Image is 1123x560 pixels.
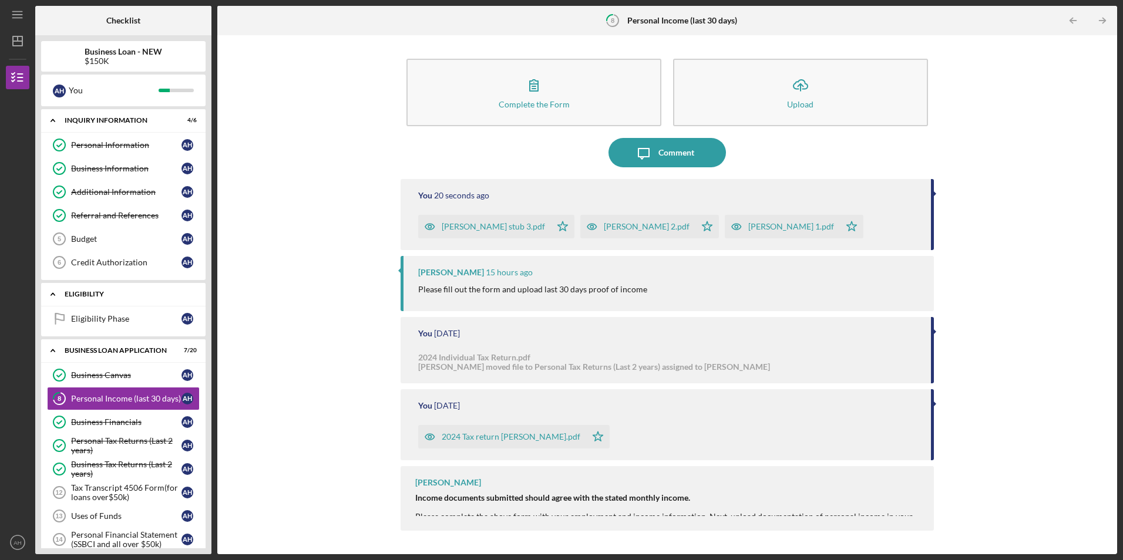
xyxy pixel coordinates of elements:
[181,487,193,498] div: A H
[47,227,200,251] a: 5BudgetAH
[748,222,834,231] div: [PERSON_NAME] 1.pdf
[608,138,726,167] button: Comment
[181,139,193,151] div: A H
[418,268,484,277] div: [PERSON_NAME]
[418,425,610,448] button: 2024 Tax return [PERSON_NAME].pdf
[181,313,193,325] div: A H
[176,347,197,354] div: 7 / 20
[47,363,200,387] a: Business CanvasAH
[47,157,200,180] a: Business InformationAH
[47,410,200,434] a: Business FinancialsAH
[55,512,62,519] tspan: 13
[71,511,181,521] div: Uses of Funds
[71,164,181,173] div: Business Information
[434,191,489,200] time: 2025-09-03 12:00
[71,483,181,502] div: Tax Transcript 4506 Form(for loans over$50k)
[406,59,661,126] button: Complete the Form
[627,16,737,25] b: Personal Income (last 30 days)
[71,314,181,323] div: Eligibility Phase
[580,215,719,238] button: [PERSON_NAME] 2.pdf
[71,234,181,244] div: Budget
[55,489,62,496] tspan: 12
[181,369,193,381] div: A H
[181,210,193,221] div: A H
[71,530,181,549] div: Personal Financial Statement (SSBCI and all over $50k)
[787,100,813,109] div: Upload
[47,180,200,204] a: Additional InformationAH
[71,140,181,150] div: Personal Information
[47,457,200,481] a: Business Tax Returns (Last 2 years)AH
[486,268,533,277] time: 2025-09-02 20:44
[415,512,922,531] div: Please complete the above form with your employment and income information. Next, upload document...
[71,460,181,478] div: Business Tax Returns (Last 2 years)
[442,432,580,441] div: 2024 Tax return [PERSON_NAME].pdf
[65,291,191,298] div: ELIGIBILITY
[47,434,200,457] a: Personal Tax Returns (Last 2 years)AH
[58,235,61,242] tspan: 5
[181,163,193,174] div: A H
[47,307,200,330] a: Eligibility PhaseAH
[604,222,690,231] div: [PERSON_NAME] 2.pdf
[47,481,200,504] a: 12Tax Transcript 4506 Form(for loans over$50k)AH
[58,259,61,266] tspan: 6
[47,504,200,528] a: 13Uses of FundsAH
[418,215,574,238] button: [PERSON_NAME] stub 3.pdf
[181,510,193,522] div: A H
[673,59,928,126] button: Upload
[181,416,193,428] div: A H
[442,222,545,231] div: [PERSON_NAME] stub 3.pdf
[106,16,140,25] b: Checklist
[47,204,200,227] a: Referral and ReferencesAH
[6,531,29,554] button: AH
[58,395,61,403] tspan: 8
[499,100,570,109] div: Complete the Form
[71,187,181,197] div: Additional Information
[611,16,614,24] tspan: 8
[47,387,200,410] a: 8Personal Income (last 30 days)AH
[65,117,167,124] div: INQUIRY INFORMATION
[55,536,63,543] tspan: 14
[418,191,432,200] div: You
[181,186,193,198] div: A H
[69,80,159,100] div: You
[71,370,181,380] div: Business Canvas
[434,401,460,410] time: 2025-09-01 20:42
[53,85,66,97] div: A H
[71,394,181,403] div: Personal Income (last 30 days)
[181,257,193,268] div: A H
[658,138,694,167] div: Comment
[418,353,770,362] div: 2024 Individual Tax Return.pdf
[418,283,647,296] p: Please fill out the form and upload last 30 days proof of income
[181,393,193,404] div: A H
[71,417,181,427] div: Business Financials
[47,251,200,274] a: 6Credit AuthorizationAH
[418,401,432,410] div: You
[418,362,770,372] div: [PERSON_NAME] moved file to Personal Tax Returns (Last 2 years) assigned to [PERSON_NAME]
[725,215,863,238] button: [PERSON_NAME] 1.pdf
[176,117,197,124] div: 4 / 6
[85,56,162,66] div: $150K
[181,534,193,545] div: A H
[71,258,181,267] div: Credit Authorization
[47,133,200,157] a: Personal InformationAH
[415,492,690,502] strong: Income documents submitted should agree with the stated monthly income.
[65,347,167,354] div: BUSINESS LOAN APPLICATION
[71,436,181,455] div: Personal Tax Returns (Last 2 years)
[47,528,200,551] a: 14Personal Financial Statement (SSBCI and all over $50k)AH
[181,233,193,245] div: A H
[418,329,432,338] div: You
[181,463,193,475] div: A H
[71,211,181,220] div: Referral and References
[85,47,162,56] b: Business Loan - NEW
[434,329,460,338] time: 2025-09-01 22:20
[181,440,193,451] div: A H
[415,478,481,487] div: [PERSON_NAME]
[14,539,21,546] text: AH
